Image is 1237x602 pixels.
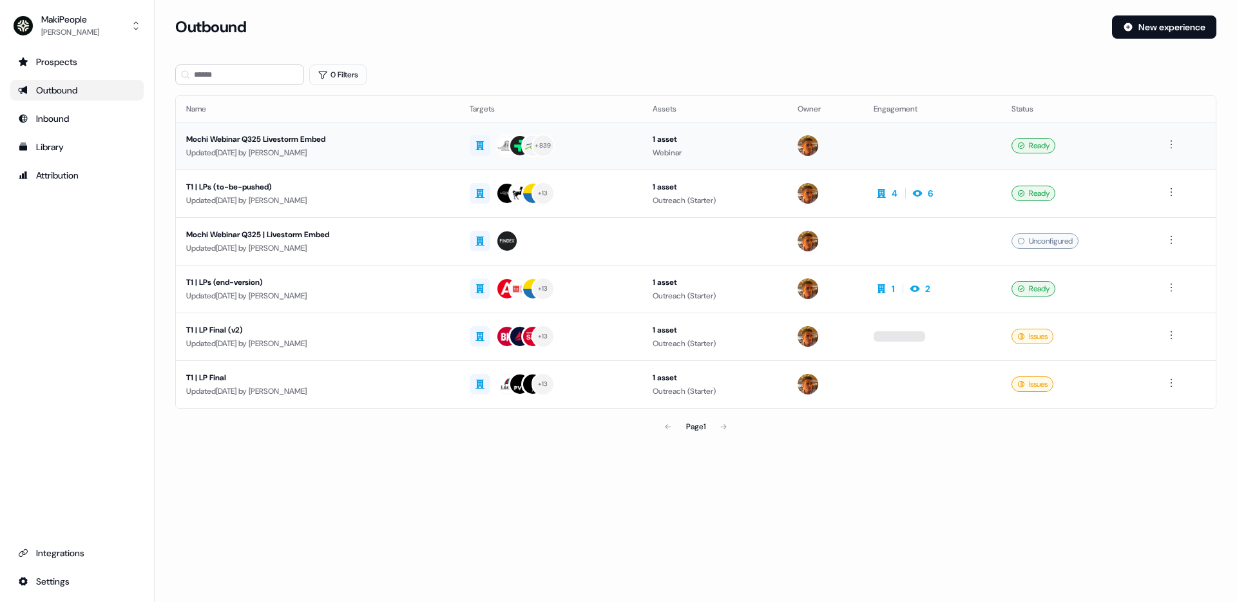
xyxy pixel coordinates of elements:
[653,371,777,384] div: 1 asset
[653,133,777,146] div: 1 asset
[10,165,144,186] a: Go to attribution
[653,385,777,398] div: Outreach (Starter)
[798,135,818,156] img: Vincent
[538,283,548,295] div: + 13
[653,337,777,350] div: Outreach (Starter)
[535,140,551,151] div: + 839
[798,326,818,347] img: Vincent
[18,55,136,68] div: Prospects
[18,169,136,182] div: Attribution
[925,282,930,295] div: 2
[653,324,777,336] div: 1 asset
[1012,186,1055,201] div: Ready
[10,571,144,592] a: Go to integrations
[186,146,449,159] div: Updated [DATE] by [PERSON_NAME]
[653,194,777,207] div: Outreach (Starter)
[892,282,895,295] div: 1
[186,133,449,146] div: Mochi Webinar Q325 Livestorm Embed
[186,289,449,302] div: Updated [DATE] by [PERSON_NAME]
[186,337,449,350] div: Updated [DATE] by [PERSON_NAME]
[1012,376,1053,392] div: Issues
[18,547,136,559] div: Integrations
[538,331,548,342] div: + 13
[186,228,449,241] div: Mochi Webinar Q325 | Livestorm Embed
[538,188,548,199] div: + 13
[798,374,818,394] img: Vincent
[1012,138,1055,153] div: Ready
[459,96,642,122] th: Targets
[653,146,777,159] div: Webinar
[642,96,787,122] th: Assets
[186,180,449,193] div: T1 | LPs (to-be-pushed)
[10,10,144,41] button: MakiPeople[PERSON_NAME]
[1012,281,1055,296] div: Ready
[1012,329,1053,344] div: Issues
[18,575,136,588] div: Settings
[10,52,144,72] a: Go to prospects
[653,276,777,289] div: 1 asset
[863,96,1002,122] th: Engagement
[186,242,449,255] div: Updated [DATE] by [PERSON_NAME]
[787,96,863,122] th: Owner
[1012,233,1079,249] div: Unconfigured
[10,137,144,157] a: Go to templates
[186,371,449,384] div: T1 | LP Final
[10,543,144,563] a: Go to integrations
[798,183,818,204] img: Vincent
[41,26,99,39] div: [PERSON_NAME]
[1112,15,1216,39] button: New experience
[41,13,99,26] div: MakiPeople
[798,231,818,251] img: Vincent
[18,84,136,97] div: Outbound
[653,289,777,302] div: Outreach (Starter)
[928,187,933,200] div: 6
[186,385,449,398] div: Updated [DATE] by [PERSON_NAME]
[798,278,818,299] img: Vincent
[186,194,449,207] div: Updated [DATE] by [PERSON_NAME]
[686,420,705,433] div: Page 1
[186,276,449,289] div: T1 | LPs (end-version)
[892,187,897,200] div: 4
[309,64,367,85] button: 0 Filters
[653,180,777,193] div: 1 asset
[176,96,459,122] th: Name
[175,17,246,37] h3: Outbound
[538,378,548,390] div: + 13
[186,324,449,336] div: T1 | LP Final (v2)
[18,112,136,125] div: Inbound
[10,80,144,101] a: Go to outbound experience
[18,141,136,153] div: Library
[1001,96,1153,122] th: Status
[10,108,144,129] a: Go to Inbound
